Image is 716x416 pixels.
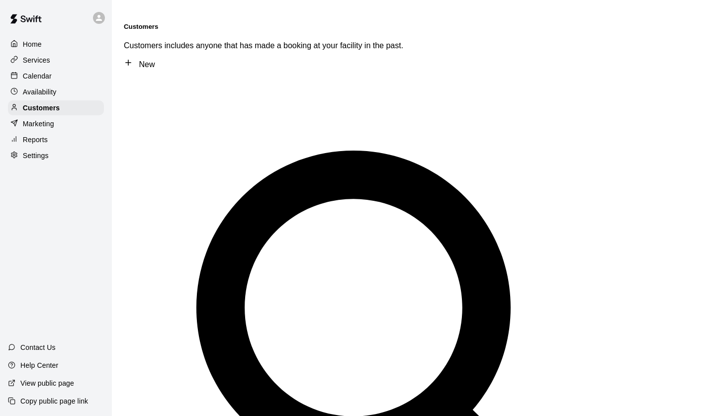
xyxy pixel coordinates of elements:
a: Customers [8,100,104,115]
p: Customers [23,103,60,113]
p: View public page [20,378,74,388]
a: Services [8,53,104,68]
p: Settings [23,151,49,161]
p: Customers includes anyone that has made a booking at your facility in the past. [124,41,704,50]
p: Contact Us [20,342,56,352]
a: Home [8,37,104,52]
p: Copy public page link [20,396,88,406]
p: Reports [23,135,48,145]
p: Availability [23,87,57,97]
a: Reports [8,132,104,147]
a: Marketing [8,116,104,131]
a: Availability [8,84,104,99]
p: Home [23,39,42,49]
p: Services [23,55,50,65]
p: Help Center [20,360,58,370]
a: Settings [8,148,104,163]
p: Marketing [23,119,54,129]
a: Calendar [8,69,104,83]
h5: Customers [124,23,704,30]
a: New [124,60,155,69]
p: Calendar [23,71,52,81]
